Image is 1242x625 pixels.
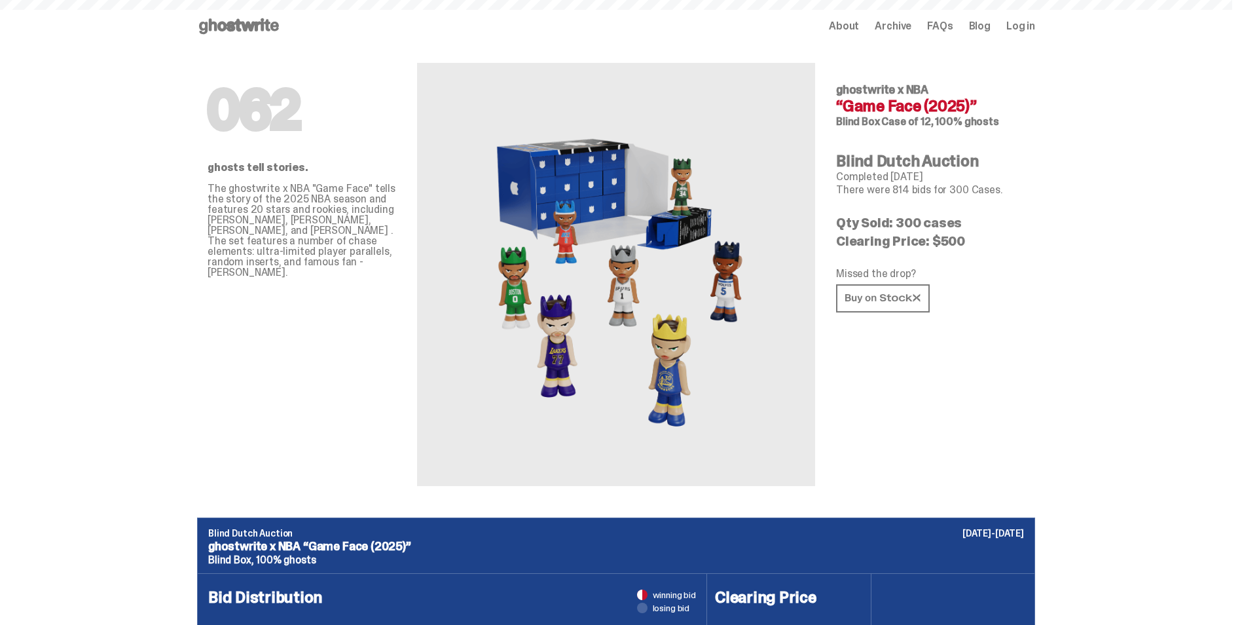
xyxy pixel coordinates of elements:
[881,115,998,128] span: Case of 12, 100% ghosts
[836,98,1025,114] h4: “Game Face (2025)”
[875,21,911,31] a: Archive
[1006,21,1035,31] a: Log in
[829,21,859,31] a: About
[715,590,863,605] h4: Clearing Price
[256,553,316,567] span: 100% ghosts
[836,216,1025,229] p: Qty Sold: 300 cases
[836,115,880,128] span: Blind Box
[653,603,690,613] span: losing bid
[208,183,396,278] p: The ghostwrite x NBA "Game Face" tells the story of the 2025 NBA season and features 20 stars and...
[653,590,696,599] span: winning bid
[208,540,1024,552] p: ghostwrite x NBA “Game Face (2025)”
[472,94,760,455] img: NBA&ldquo;Game Face (2025)&rdquo;
[836,153,1025,169] h4: Blind Dutch Auction
[962,529,1024,538] p: [DATE]-[DATE]
[208,553,253,567] span: Blind Box,
[927,21,953,31] a: FAQs
[969,21,991,31] a: Blog
[836,82,928,98] span: ghostwrite x NBA
[208,162,396,173] p: ghosts tell stories.
[836,185,1025,195] p: There were 814 bids for 300 Cases.
[836,172,1025,182] p: Completed [DATE]
[836,269,1025,279] p: Missed the drop?
[836,235,1025,248] p: Clearing Price: $500
[208,529,1024,538] p: Blind Dutch Auction
[208,84,396,136] h1: 062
